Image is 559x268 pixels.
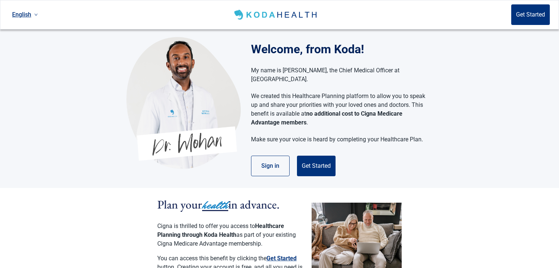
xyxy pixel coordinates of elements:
[251,92,426,127] p: We created this Healthcare Planning platform to allow you to speak up and share your priorities w...
[511,4,550,25] button: Get Started
[251,135,426,144] p: Make sure your voice is heard by completing your Healthcare Plan.
[297,156,336,176] button: Get Started
[202,197,228,213] span: health
[251,40,433,58] h1: Welcome, from Koda!
[157,222,255,229] span: Cigna is thrilled to offer you access to
[251,66,426,84] p: My name is [PERSON_NAME], the Chief Medical Officer at [GEOGRAPHIC_DATA].
[233,9,320,21] img: Koda Health
[126,37,241,169] img: Koda Health
[251,156,290,176] button: Sign in
[157,197,202,212] span: Plan your
[34,13,38,17] span: down
[251,110,402,126] strong: no additional cost to Cigna Medicare Advantage members
[266,254,297,263] button: Get Started
[9,8,41,21] a: Current language: English
[228,197,280,212] span: in advance.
